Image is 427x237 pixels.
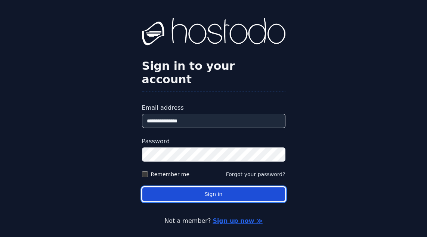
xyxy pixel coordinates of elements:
label: Email address [142,103,285,112]
p: Not a member? [30,216,397,225]
button: Sign in [142,187,285,202]
a: Sign up now ≫ [213,217,262,224]
label: Remember me [151,171,190,178]
h2: Sign in to your account [142,59,285,86]
button: Forgot your password? [226,171,285,178]
label: Password [142,137,285,146]
img: Hostodo [142,18,285,48]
